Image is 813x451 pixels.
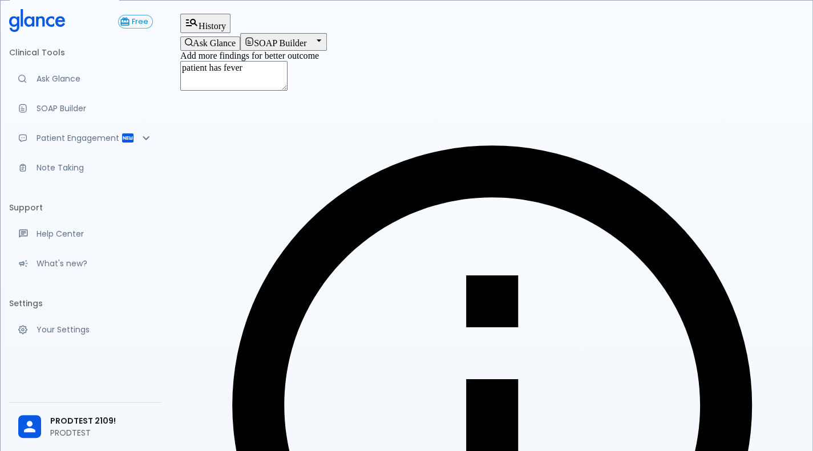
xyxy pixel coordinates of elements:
[9,66,162,91] a: Moramiz: Find ICD10AM codes instantly
[9,125,162,151] div: Patient Reports & Referrals
[118,15,153,29] button: Free
[37,228,153,239] p: Help Center
[9,290,162,317] li: Settings
[180,51,319,60] label: Add more findings for better outcome
[9,155,162,180] a: Advanced note-taking
[37,324,153,335] p: Your Settings
[37,162,153,173] p: Note Taking
[9,39,162,66] li: Clinical Tools
[37,73,153,84] p: Ask Glance
[37,103,153,114] p: SOAP Builder
[118,15,162,29] a: Click to view or change your subscription
[37,258,153,269] p: What's new?
[9,317,162,342] a: Manage your settings
[37,132,121,144] p: Patient Engagement
[180,61,288,91] textarea: patient has fever
[9,96,162,121] a: Docugen: Compose a clinical documentation in seconds
[240,33,327,50] button: SOAP Builder
[180,14,230,33] button: History
[9,221,162,246] a: Get help from our support team
[50,427,153,438] p: PRODTEST
[180,36,240,50] button: Ask Glance
[9,194,162,221] li: Support
[50,415,153,427] span: PRODTEST 2109!
[128,18,152,26] span: Free
[9,251,162,276] div: Recent updates and feature releases
[9,407,162,446] div: PRODTEST 2109!PRODTEST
